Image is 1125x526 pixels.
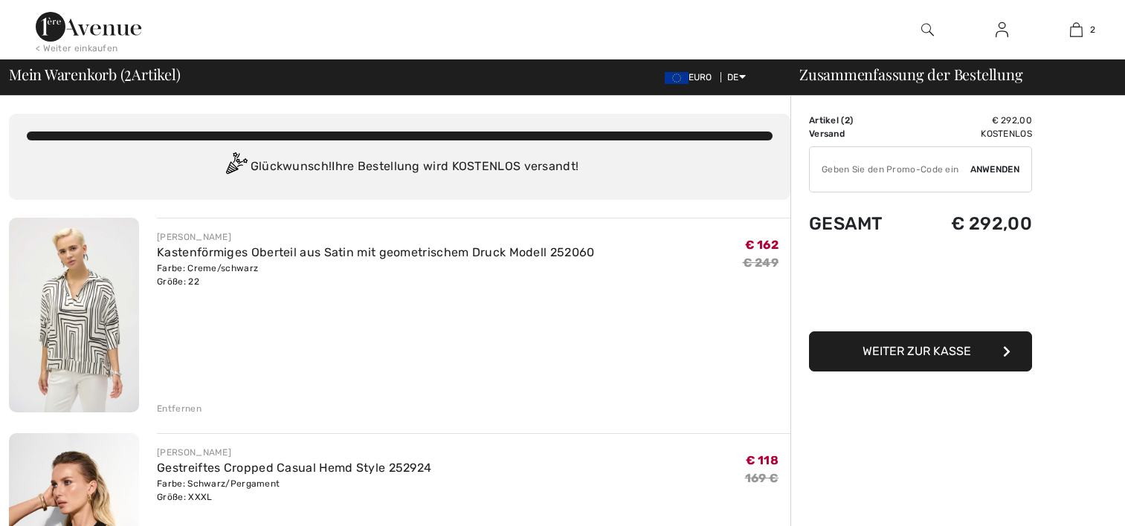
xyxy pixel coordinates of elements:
[665,72,718,82] span: EURO
[157,230,594,244] div: [PERSON_NAME]
[743,256,779,270] s: € 249
[157,446,431,459] div: [PERSON_NAME]
[1029,481,1110,519] iframe: Opens a widget where you can find more information
[132,64,180,84] font: Artikel)
[36,12,141,42] img: Avenida 1ère
[36,42,117,55] div: < Weiter einkaufen
[915,198,1032,249] td: € 292,00
[809,331,1032,371] button: Weiter zur Kasse
[863,344,971,358] span: Weiter zur Kasse
[996,21,1008,39] img: Meine Infos
[1039,21,1112,39] a: 2
[157,402,202,415] div: Entfernen
[124,63,132,82] span: 2
[810,147,970,192] input: Promo code
[809,127,915,140] td: Versand
[157,245,594,259] a: Kastenförmiges Oberteil aus Satin mit geometrischem Druck Modell 252060
[845,115,850,126] span: 2
[809,115,850,126] font: Artikel (
[1090,23,1095,36] span: 2
[970,163,1019,176] span: Anwenden
[251,159,579,173] font: Glückwunsch! Ihre Bestellung wird KOSTENLOS versandt!
[665,72,689,84] img: Euro
[1070,21,1083,39] img: Meine Tasche
[746,453,779,467] span: € 118
[221,152,251,182] img: Congratulation2.svg
[727,72,739,82] font: DE
[745,471,779,485] s: 169 €
[157,478,280,502] font: Farbe: Schwarz/Pergament Größe: XXXL
[809,249,1032,326] iframe: PayPal
[984,21,1020,39] a: Sign In
[809,198,915,249] td: Gesamt
[921,21,934,39] img: Durchsuchen Sie die Website
[781,67,1116,82] div: Zusammenfassung der Bestellung
[157,461,431,475] a: Gestreiftes Cropped Casual Hemd Style 252924
[9,64,124,84] font: Mein Warenkorb (
[745,238,779,252] span: € 162
[9,218,139,412] img: Kastenförmiges Oberteil aus Satin mit geometrischem Druck Modell 252060
[809,114,915,127] td: )
[157,263,258,287] font: Farbe: Creme/schwarz Größe: 22
[915,127,1032,140] td: Kostenlos
[915,114,1032,127] td: € 292,00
